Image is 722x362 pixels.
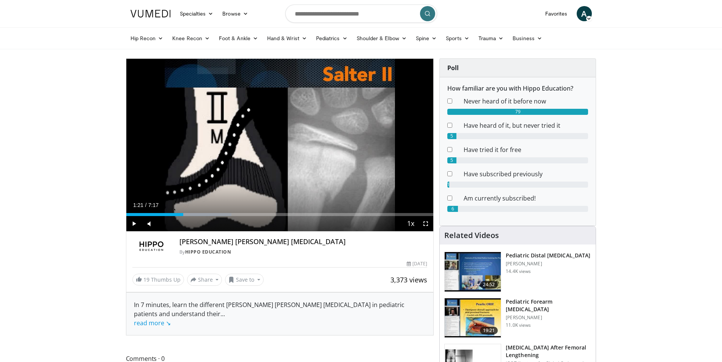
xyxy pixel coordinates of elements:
[444,231,499,240] h4: Related Videos
[126,216,142,231] button: Play
[142,216,157,231] button: Mute
[143,276,149,283] span: 19
[187,274,222,286] button: Share
[447,85,588,92] h6: How familiar are you with Hippo Education?
[506,315,591,321] p: [PERSON_NAME]
[508,31,547,46] a: Business
[179,238,428,246] h4: [PERSON_NAME] [PERSON_NAME] [MEDICAL_DATA]
[506,322,531,328] p: 11.0K views
[168,31,214,46] a: Knee Recon
[458,145,594,154] dd: Have tried it for free
[447,133,456,139] div: 5
[126,59,434,232] video-js: Video Player
[311,31,352,46] a: Pediatrics
[218,6,253,21] a: Browse
[506,344,591,359] h3: [MEDICAL_DATA] After Femoral Lengthening
[175,6,218,21] a: Specialties
[474,31,508,46] a: Trauma
[126,31,168,46] a: Hip Recon
[447,206,458,212] div: 6
[148,202,159,208] span: 7:17
[444,252,591,292] a: 24:52 Pediatric Distal [MEDICAL_DATA] [PERSON_NAME] 14.4K views
[506,261,590,267] p: [PERSON_NAME]
[390,275,427,284] span: 3,373 views
[441,31,474,46] a: Sports
[411,31,441,46] a: Spine
[458,121,594,130] dd: Have heard of it, but never tried it
[285,5,437,23] input: Search topics, interventions
[403,216,418,231] button: Playback Rate
[352,31,411,46] a: Shoulder & Elbow
[444,298,591,338] a: 19:21 Pediatric Forearm [MEDICAL_DATA] [PERSON_NAME] 11.0K views
[447,182,449,188] div: 1
[458,194,594,203] dd: Am currently subscribed!
[445,298,501,338] img: 2a845b50-1aca-489d-b8cc-0e42b1fce61d.150x105_q85_crop-smart_upscale.jpg
[480,327,498,334] span: 19:21
[445,252,501,291] img: a1adf488-03e1-48bc-8767-c070b95a647f.150x105_q85_crop-smart_upscale.jpg
[418,216,433,231] button: Fullscreen
[506,298,591,313] h3: Pediatric Forearm [MEDICAL_DATA]
[214,31,263,46] a: Foot & Ankle
[506,252,590,259] h3: Pediatric Distal [MEDICAL_DATA]
[185,249,231,255] a: Hippo Education
[225,274,264,286] button: Save to
[134,310,225,327] span: ...
[131,10,171,17] img: VuMedi Logo
[132,238,170,256] img: Hippo Education
[133,202,143,208] span: 1:21
[480,281,498,288] span: 24:52
[134,319,171,327] a: read more ↘
[577,6,592,21] a: A
[132,274,184,285] a: 19 Thumbs Up
[541,6,572,21] a: Favorites
[506,268,531,274] p: 14.4K views
[407,260,427,267] div: [DATE]
[134,300,426,328] div: In 7 minutes, learn the different [PERSON_NAME] [PERSON_NAME] [MEDICAL_DATA] in pediatric patient...
[263,31,311,46] a: Hand & Wrist
[126,213,434,216] div: Progress Bar
[179,249,428,255] div: By
[145,202,147,208] span: /
[458,97,594,106] dd: Never heard of it before now
[458,169,594,179] dd: Have subscribed previously
[447,109,588,115] div: 79
[447,64,459,72] strong: Poll
[447,157,456,163] div: 5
